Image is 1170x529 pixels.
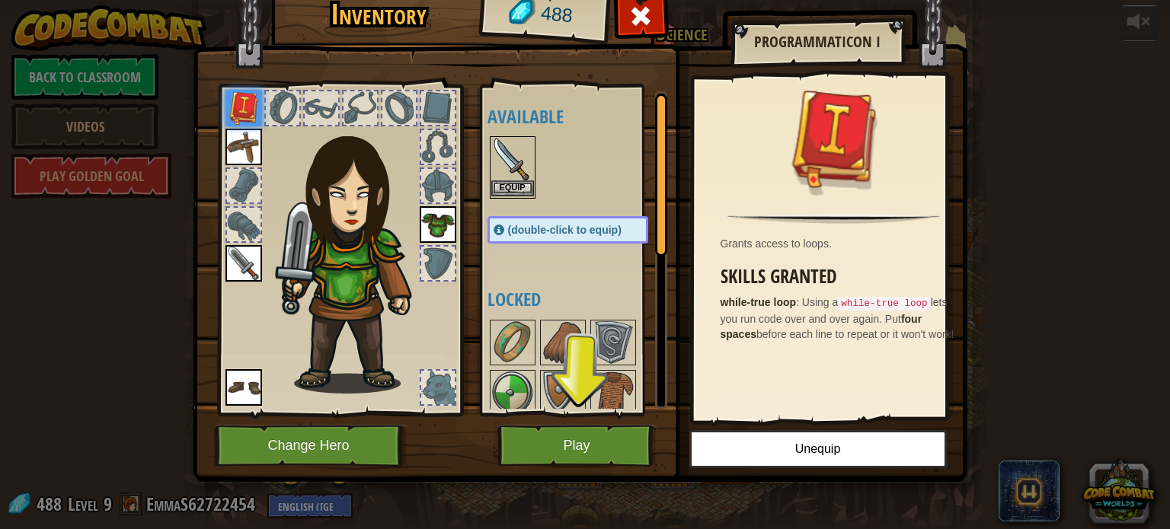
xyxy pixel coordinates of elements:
[225,369,262,406] img: portrait.png
[721,236,955,251] div: Grants access to loops.
[689,430,947,468] button: Unequip
[487,289,679,309] h4: Locked
[721,296,954,340] span: Using a lets you run code over and over again. Put before each line to repeat or it won't work!
[497,425,657,467] button: Play
[592,321,635,364] img: portrait.png
[746,33,889,50] h2: Programmaticon I
[491,321,534,364] img: portrait.png
[542,321,584,364] img: portrait.png
[721,296,797,308] strong: while-true loop
[275,113,439,394] img: guardian_hair.png
[721,313,922,340] strong: four spaces
[796,296,802,308] span: :
[491,180,534,196] button: Equip
[542,371,584,414] img: portrait.png
[838,297,930,311] code: while-true loop
[214,425,408,467] button: Change Hero
[487,107,679,126] h4: Available
[721,266,955,287] h3: Skills Granted
[225,129,262,165] img: portrait.png
[727,214,939,224] img: hr.png
[491,371,534,414] img: portrait.png
[225,245,262,282] img: portrait.png
[491,138,534,180] img: portrait.png
[508,224,622,236] span: (double-click to equip)
[420,206,456,243] img: portrait.png
[592,371,635,414] img: portrait.png
[785,89,884,188] img: portrait.png
[225,90,262,126] img: portrait.png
